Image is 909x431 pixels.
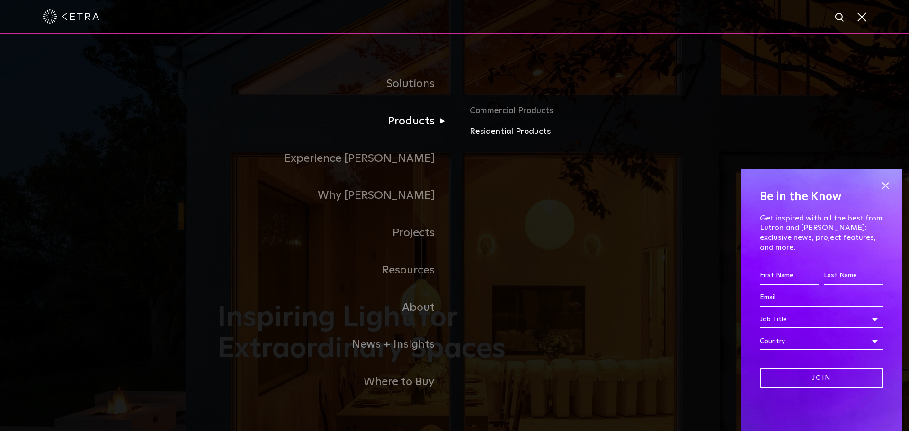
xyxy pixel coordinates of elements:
[470,104,691,125] a: Commercial Products
[218,103,454,140] a: Products
[834,12,846,24] img: search icon
[218,289,454,326] a: About
[218,326,454,363] a: News + Insights
[760,332,883,350] div: Country
[470,125,691,139] a: Residential Products
[760,267,819,285] input: First Name
[218,177,454,214] a: Why [PERSON_NAME]
[760,289,883,307] input: Email
[824,267,883,285] input: Last Name
[760,188,883,206] h4: Be in the Know
[760,310,883,328] div: Job Title
[218,140,454,177] a: Experience [PERSON_NAME]
[43,9,99,24] img: ketra-logo-2019-white
[218,65,691,401] div: Navigation Menu
[218,65,454,103] a: Solutions
[760,213,883,253] p: Get inspired with all the best from Lutron and [PERSON_NAME]: exclusive news, project features, a...
[218,363,454,401] a: Where to Buy
[760,368,883,388] input: Join
[218,214,454,252] a: Projects
[218,252,454,289] a: Resources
